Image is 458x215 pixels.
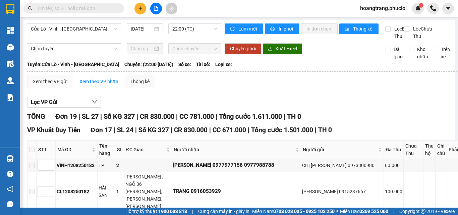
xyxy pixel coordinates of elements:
th: Đã Thu [384,141,404,159]
span: file-add [154,6,158,11]
span: hoangtrang.phucloi [355,4,412,12]
button: plus [134,3,146,14]
span: Lọc Chưa Thu [410,25,433,40]
div: TRANG 0916053929 [173,187,300,196]
button: syncLàm mới [225,23,263,34]
span: CC 781.000 [179,112,214,120]
td: CL1208250182 [56,172,98,211]
button: Chuyển phơi [225,43,262,54]
span: down [92,99,97,105]
span: Miền Bắc [340,208,388,215]
span: Người nhận [174,146,294,153]
span: Lọc Đã Thu [392,25,409,40]
div: [PERSON_NAME] , NGÕ 36 [PERSON_NAME], [PERSON_NAME], [PERSON_NAME] [125,173,171,210]
span: Tổng cước 1.501.000 [251,126,313,134]
img: warehouse-icon [7,77,14,84]
strong: 0708 023 035 - 0935 103 250 [273,209,335,214]
div: VINH1208250183 [57,162,96,169]
span: CR 830.000 [140,112,174,120]
span: | [100,112,102,120]
span: Hỗ trợ kỹ thuật: [125,208,187,215]
div: 1 [116,188,123,195]
span: Số KG 327 [138,126,169,134]
button: caret-down [442,3,454,14]
span: | [248,126,249,134]
th: Chưa Thu [404,141,423,159]
span: Cung cấp máy in - giấy in: [198,208,250,215]
span: VP Khuất Duy Tiến [27,126,80,134]
strong: 1900 633 818 [158,209,187,214]
span: TỔNG [27,112,45,120]
span: SL 27 [82,112,99,120]
span: plus [138,6,143,11]
div: 60.000 [385,162,402,169]
span: SL 24 [117,126,133,134]
span: Đơn 19 [55,112,77,120]
sup: 1 [419,3,423,8]
span: TH 0 [287,112,301,120]
span: Chuyến: (22:00 [DATE]) [124,61,173,68]
div: CL1208250182 [57,188,96,195]
span: Đơn 17 [91,126,112,134]
span: Lọc VP Gửi [31,98,57,106]
button: file-add [150,3,162,14]
span: | [209,126,211,134]
span: Chọn tuyến [31,44,117,54]
img: icon-new-feature [415,5,421,11]
input: Chọn ngày [131,45,153,52]
span: Số KG 327 [104,112,135,120]
span: Miền Nam [252,208,335,215]
th: Thu hộ [423,141,436,159]
span: Tổng cước 1.611.000 [219,112,282,120]
span: message [7,201,13,207]
span: download [268,46,273,52]
div: [PERSON_NAME] 0977977156 0977988788 [173,161,300,169]
span: bar-chart [345,26,350,32]
span: | [192,208,193,215]
input: Tìm tên, số ĐT hoặc mã đơn [37,5,116,12]
span: ĐC Giao [126,146,165,153]
th: STT [37,141,56,159]
span: Tài xế: [196,61,210,68]
div: Xem theo VP nhận [79,78,118,85]
button: printerIn phơi [265,23,299,34]
span: Kho nhận [414,46,431,60]
img: warehouse-icon [7,155,14,162]
span: ⚪️ [336,210,338,213]
span: Trên xe [438,46,453,60]
th: Tên hàng [98,141,115,159]
button: In đơn chọn [301,23,338,34]
th: SL [115,141,124,159]
span: printer [270,26,276,32]
span: CC 671.000 [213,126,246,134]
span: In phơi [279,25,294,33]
img: dashboard-icon [7,27,14,34]
img: phone-icon [430,5,436,11]
div: [PERSON_NAME] 0915237667 [302,188,383,195]
div: Thống kê [130,78,150,85]
span: TH 0 [318,126,332,134]
button: Lọc VP Gửi [27,97,101,108]
span: notification [7,186,13,192]
div: Xem theo VP gửi [33,78,67,85]
b: Tuyến: Cửa Lò - Vinh - [GEOGRAPHIC_DATA] [27,62,119,67]
span: | [176,112,178,120]
span: | [136,112,138,120]
div: 100.000 [385,188,402,195]
img: solution-icon [7,94,14,101]
span: Làm mới [238,25,258,33]
span: CR 830.000 [174,126,208,134]
span: Chọn chuyến [172,44,217,54]
span: Loại xe: [215,61,232,68]
span: Số xe: [178,61,191,68]
span: Cửa Lò - Vinh - Hà Nội [31,24,117,34]
button: aim [166,3,177,14]
div: HẢI SẢN [99,184,114,199]
span: caret-down [445,5,451,11]
span: Xuất Excel [275,45,297,52]
span: Thống kê [353,25,373,33]
span: 22:00 (TC) [172,24,217,34]
span: Đã giao [391,46,405,60]
span: | [284,112,285,120]
span: Mã GD [57,146,91,153]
